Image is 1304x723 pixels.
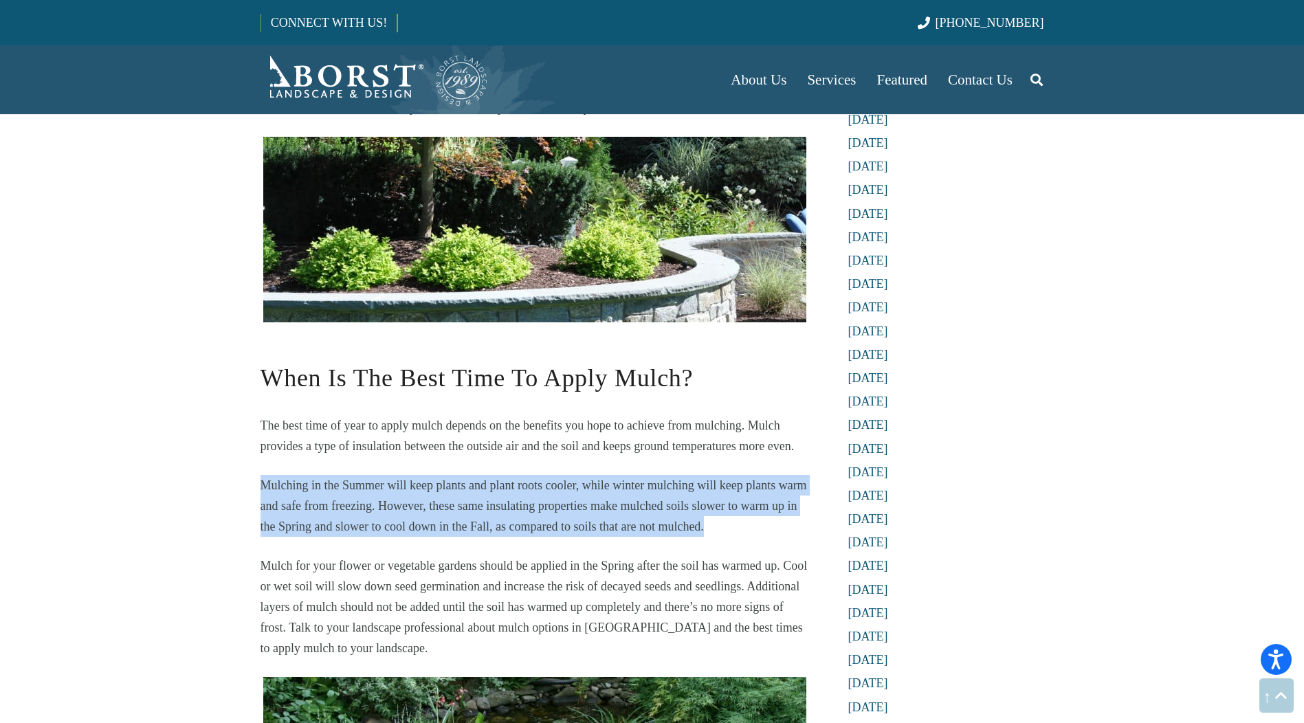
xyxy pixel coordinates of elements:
[848,300,888,314] a: [DATE]
[720,45,797,114] a: About Us
[848,324,888,338] a: [DATE]
[848,136,888,150] a: [DATE]
[261,475,809,537] p: Mulching in the Summer will keep plants and plant roots cooler, while winter mulching will keep p...
[261,341,809,397] h2: When Is The Best Time To Apply Mulch?
[938,45,1023,114] a: Contact Us
[731,71,786,88] span: About Us
[848,277,888,291] a: [DATE]
[261,52,489,107] a: Borst-Logo
[848,559,888,572] a: [DATE]
[848,512,888,526] a: [DATE]
[848,535,888,549] a: [DATE]
[807,71,856,88] span: Services
[848,606,888,620] a: [DATE]
[848,676,888,690] a: [DATE]
[261,6,397,39] a: CONNECT WITH US!
[877,71,927,88] span: Featured
[848,207,888,221] a: [DATE]
[936,16,1044,30] span: [PHONE_NUMBER]
[948,71,1013,88] span: Contact Us
[848,700,888,714] a: [DATE]
[797,45,866,114] a: Services
[848,371,888,385] a: [DATE]
[1259,678,1294,713] a: Back to top
[848,254,888,267] a: [DATE]
[848,583,888,597] a: [DATE]
[848,348,888,361] a: [DATE]
[263,137,806,322] img: mulch options in Bergen County
[848,630,888,643] a: [DATE]
[848,159,888,173] a: [DATE]
[848,653,888,667] a: [DATE]
[867,45,938,114] a: Featured
[261,555,809,658] p: Mulch for your flower or vegetable gardens should be applied in the Spring after the soil has war...
[848,113,888,126] a: [DATE]
[848,394,888,408] a: [DATE]
[848,489,888,502] a: [DATE]
[848,230,888,244] a: [DATE]
[261,415,809,456] p: The best time of year to apply mulch depends on the benefits you hope to achieve from mulching. M...
[848,442,888,456] a: [DATE]
[1023,63,1050,97] a: Search
[848,183,888,197] a: [DATE]
[918,16,1043,30] a: [PHONE_NUMBER]
[848,465,888,479] a: [DATE]
[848,418,888,432] a: [DATE]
